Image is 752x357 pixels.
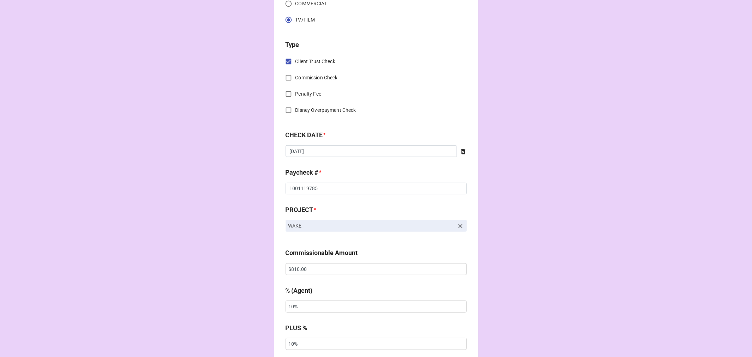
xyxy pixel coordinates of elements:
label: CHECK DATE [286,130,323,140]
span: TV/FILM [295,16,315,24]
span: Commission Check [295,74,338,81]
label: Type [286,40,299,50]
input: Date [286,145,457,157]
label: PLUS % [286,323,307,333]
span: Penalty Fee [295,90,321,98]
label: Commissionable Amount [286,248,358,258]
label: % (Agent) [286,286,313,296]
p: WAKE [288,222,454,229]
label: PROJECT [286,205,313,215]
span: Disney Overpayment Check [295,107,356,114]
span: Client Trust Check [295,58,335,65]
label: Paycheck # [286,168,319,177]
